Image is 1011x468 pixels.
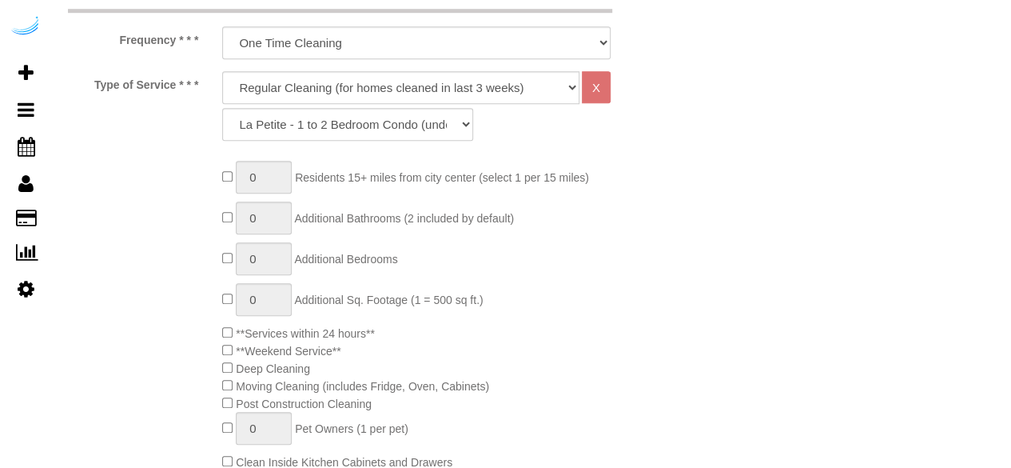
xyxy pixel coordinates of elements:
span: **Services within 24 hours** [236,327,375,340]
span: Additional Sq. Footage (1 = 500 sq ft.) [294,294,483,306]
label: Frequency * * * [56,26,210,48]
span: Deep Cleaning [236,362,310,375]
span: Post Construction Cleaning [236,398,372,410]
span: Additional Bedrooms [294,253,397,266]
img: Automaid Logo [10,16,42,38]
span: Pet Owners (1 per pet) [295,422,408,435]
span: Additional Bathrooms (2 included by default) [294,212,514,225]
label: Type of Service * * * [56,71,210,93]
span: Residents 15+ miles from city center (select 1 per 15 miles) [295,171,589,184]
span: Moving Cleaning (includes Fridge, Oven, Cabinets) [236,380,489,393]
